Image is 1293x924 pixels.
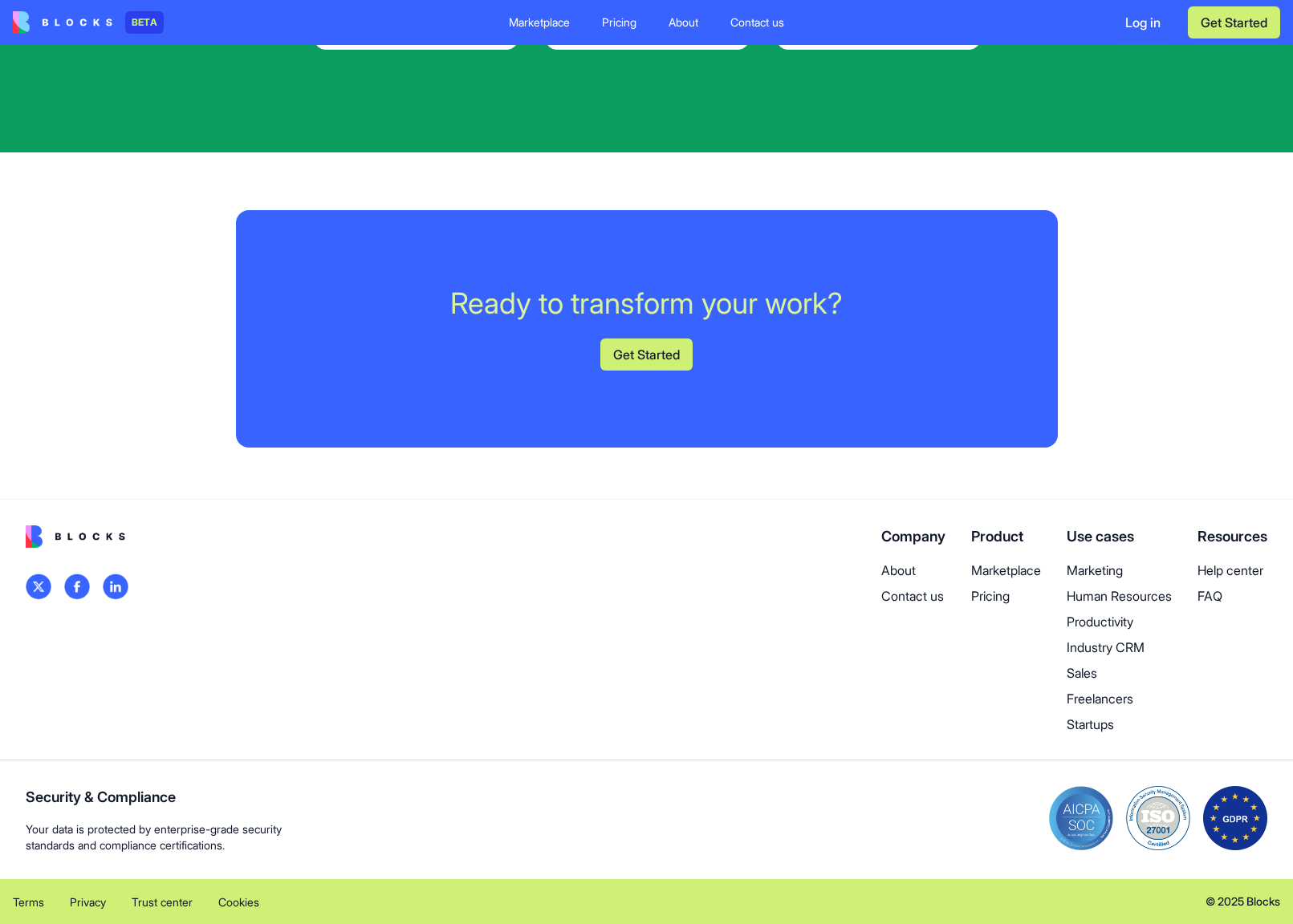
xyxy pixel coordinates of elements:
[718,8,797,37] a: Contact us
[103,573,128,599] img: logo
[132,892,193,911] a: Trust center
[26,821,282,853] span: Your data is protected by enterprise-grade security standards and compliance certifications.
[971,561,1041,580] a: Marketplace
[1067,715,1172,734] a: Startups
[13,11,164,34] a: BETA
[509,14,570,30] div: Marketplace
[656,8,711,37] a: About
[13,11,112,34] img: logo
[1206,894,1280,910] span: © 2025 Blocks
[1197,528,1267,545] span: Resources
[1067,689,1172,708] a: Freelancers
[971,586,1041,606] a: Pricing
[1067,638,1172,657] a: Industry CRM
[70,892,106,911] a: Privacy
[1067,528,1134,545] span: Use cases
[26,786,282,808] span: Security & Compliance
[600,338,693,371] button: Get Started
[602,14,636,30] div: Pricing
[1067,586,1172,606] a: Human Resources
[881,528,945,545] span: Company
[132,895,193,909] span: Trust center
[971,528,1023,545] span: Product
[1049,786,1113,850] img: soc2
[1203,786,1267,850] img: gdpr
[1197,561,1267,580] a: Help center
[64,573,90,599] img: logo
[881,586,945,606] a: Contact us
[13,892,44,911] a: Terms
[441,287,852,319] div: Ready to transform your work?
[669,14,698,30] div: About
[13,895,44,909] span: Terms
[218,895,259,909] span: Cookies
[26,525,125,548] img: logo
[496,8,583,37] a: Marketplace
[1126,786,1190,850] img: iso-27001
[1188,6,1280,38] button: Get Started
[600,346,693,363] a: Get Started
[1197,586,1267,606] a: FAQ
[26,573,51,599] img: logo
[730,14,784,30] div: Contact us
[1067,561,1172,580] a: Marketing
[218,892,259,911] a: Cookies
[1067,612,1172,631] a: Productivity
[1067,663,1172,683] a: Sales
[589,8,649,37] a: Pricing
[1111,6,1175,38] button: Log in
[881,561,945,580] a: About
[70,895,106,909] span: Privacy
[125,11,164,34] div: BETA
